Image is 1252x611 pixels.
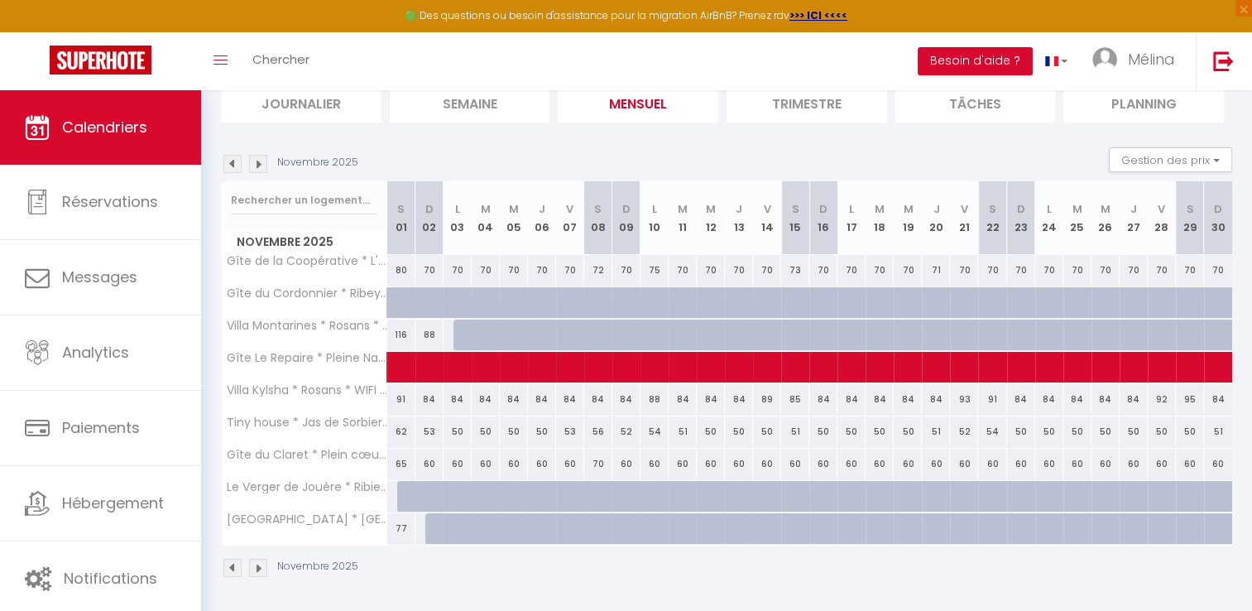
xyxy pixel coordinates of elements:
[481,201,491,217] abbr: M
[584,181,612,255] th: 08
[894,384,922,415] div: 84
[612,449,640,479] div: 60
[809,416,837,447] div: 50
[1091,384,1120,415] div: 84
[950,255,978,286] div: 70
[640,181,669,255] th: 10
[509,201,519,217] abbr: M
[1035,416,1063,447] div: 50
[1204,181,1232,255] th: 30
[584,416,612,447] div: 56
[894,255,922,286] div: 70
[809,384,837,415] div: 84
[556,255,584,286] div: 70
[528,255,556,286] div: 70
[781,384,809,415] div: 85
[894,181,922,255] th: 19
[1214,201,1222,217] abbr: D
[1120,181,1148,255] th: 27
[1092,47,1117,72] img: ...
[1063,384,1091,415] div: 84
[387,513,415,544] div: 77
[500,181,528,255] th: 05
[415,416,444,447] div: 53
[1148,255,1176,286] div: 70
[819,201,827,217] abbr: D
[725,255,753,286] div: 70
[1120,255,1148,286] div: 70
[444,449,472,479] div: 60
[240,32,322,90] a: Chercher
[415,449,444,479] div: 60
[669,416,697,447] div: 51
[697,255,725,286] div: 70
[725,384,753,415] div: 84
[390,82,550,123] li: Semaine
[1213,51,1234,71] img: logout
[1204,416,1232,447] div: 51
[472,181,500,255] th: 04
[224,481,390,493] span: Le Verger de Jouère * Ribiers * Paisible * Terrasse * 10pers
[1120,384,1148,415] div: 84
[640,416,669,447] div: 54
[753,255,781,286] div: 70
[1186,201,1193,217] abbr: S
[866,416,894,447] div: 50
[224,287,390,300] span: Gîte du Cordonnier * Ribeyret * WIFI * 2/4pers
[989,201,996,217] abbr: S
[584,449,612,479] div: 70
[736,201,742,217] abbr: J
[1035,255,1063,286] div: 70
[556,416,584,447] div: 53
[837,449,866,479] div: 60
[950,181,978,255] th: 21
[1148,449,1176,479] div: 60
[753,449,781,479] div: 60
[539,201,545,217] abbr: J
[415,320,444,350] div: 88
[500,449,528,479] div: 60
[1017,201,1025,217] abbr: D
[50,46,151,75] img: Super Booking
[1007,255,1035,286] div: 70
[1148,416,1176,447] div: 50
[640,255,669,286] div: 75
[809,255,837,286] div: 70
[725,449,753,479] div: 60
[415,181,444,255] th: 02
[1148,384,1176,415] div: 92
[706,201,716,217] abbr: M
[894,449,922,479] div: 60
[444,255,472,286] div: 70
[727,82,887,123] li: Trimestre
[397,201,405,217] abbr: S
[1204,449,1232,479] div: 60
[781,255,809,286] div: 73
[978,181,1006,255] th: 22
[950,384,978,415] div: 93
[652,201,657,217] abbr: L
[556,449,584,479] div: 60
[62,493,164,513] span: Hébergement
[1091,416,1120,447] div: 50
[1176,384,1204,415] div: 95
[1072,201,1082,217] abbr: M
[224,513,390,526] span: [GEOGRAPHIC_DATA] * [GEOGRAPHIC_DATA] * 2/4pers
[1063,181,1091,255] th: 25
[1063,449,1091,479] div: 60
[669,181,697,255] th: 11
[387,384,415,415] div: 91
[950,449,978,479] div: 60
[866,449,894,479] div: 60
[1120,449,1148,479] div: 60
[837,384,866,415] div: 84
[500,384,528,415] div: 84
[918,47,1033,75] button: Besoin d'aide ?
[1128,49,1175,70] span: Mélina
[669,255,697,286] div: 70
[277,155,358,171] p: Novembre 2025
[231,185,377,215] input: Rechercher un logement...
[849,201,854,217] abbr: L
[922,416,950,447] div: 51
[866,384,894,415] div: 84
